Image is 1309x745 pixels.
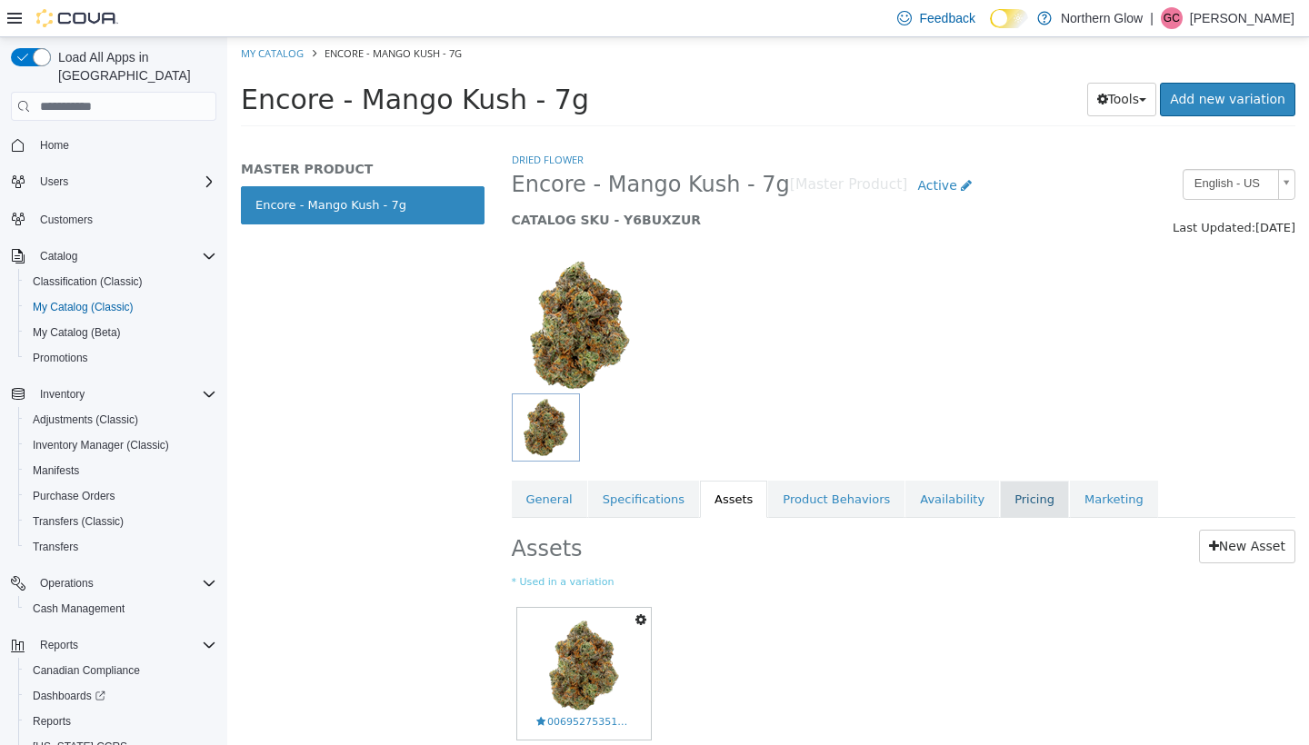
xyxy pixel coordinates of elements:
span: Home [40,138,69,153]
span: Transfers [25,536,216,558]
span: Purchase Orders [25,485,216,507]
a: Cash Management [25,598,132,620]
span: Adjustments (Classic) [33,412,138,427]
span: Cash Management [33,601,125,616]
button: Inventory [33,383,92,405]
a: Assets [473,443,540,482]
small: * Used in a variation [285,538,1069,553]
a: Encore - Mango Kush - 7g [14,149,257,187]
span: Customers [33,207,216,230]
a: Dashboards [18,683,224,709]
p: | [1150,7,1154,29]
span: Last Updated: [945,184,1028,197]
span: Load All Apps in [GEOGRAPHIC_DATA] [51,48,216,84]
div: Gayle Church [1161,7,1183,29]
span: Adjustments (Classic) [25,409,216,431]
button: My Catalog (Beta) [18,320,224,345]
a: Customers [33,209,100,231]
button: Operations [33,572,101,594]
a: My Catalog (Classic) [25,296,141,318]
a: English - US [955,132,1068,163]
span: Inventory Manager (Classic) [33,438,169,452]
a: Dried Flower [285,115,356,129]
button: My Catalog (Classic) [18,294,224,320]
span: Inventory [33,383,216,405]
a: Transfers [25,536,85,558]
span: Encore - Mango Kush - 7g [14,46,362,78]
button: Manifests [18,458,224,483]
a: Active [680,132,754,165]
a: Product Behaviors [541,443,677,482]
h2: Assets [285,492,595,526]
a: My Catalog [14,9,76,23]
button: Catalog [4,243,224,269]
a: Classification (Classic) [25,271,150,293]
span: 00695275351560_a1cc_compressed_106708.jpg [309,678,405,693]
span: English - US [956,133,1044,161]
a: Reports [25,710,78,732]
a: Purchase Orders [25,485,123,507]
span: My Catalog (Classic) [25,296,216,318]
button: Transfers [18,534,224,560]
span: Canadian Compliance [33,663,140,678]
span: Reports [40,638,78,652]
button: Cash Management [18,596,224,621]
span: Inventory Manager (Classic) [25,434,216,456]
span: Customers [40,213,93,227]
a: Inventory Manager (Classic) [25,434,176,456]
a: Specifications [361,443,472,482]
a: Home [33,134,76,156]
span: My Catalog (Classic) [33,300,134,314]
a: New Asset [972,492,1068,526]
span: Active [690,141,729,155]
span: My Catalog (Beta) [25,322,216,343]
a: My Catalog (Beta) [25,322,128,343]
p: Northern Glow [1061,7,1143,29]
span: Users [33,171,216,193]
span: Classification (Classic) [33,274,143,289]
a: Availability [678,443,772,482]
img: Cova [36,9,118,27]
span: Canadian Compliance [25,660,216,681]
span: Dashboards [33,689,105,703]
button: Adjustments (Classic) [18,407,224,432]
span: Operations [33,572,216,594]
span: [DATE] [1028,184,1068,197]
img: 00695275351560_a1cc_compressed_106708.jpg [309,581,405,676]
button: Inventory Manager (Classic) [18,432,224,458]
span: Encore - Mango Kush - 7g [285,134,563,162]
span: Reports [33,634,216,656]
h5: CATALOG SKU - Y6BUXZUR [285,174,865,191]
a: 00695275351560_a1cc_compressed_106708.jpg00695275351560_a1cc_compressed_106708.jpg [290,571,424,702]
span: Promotions [33,351,88,365]
p: [PERSON_NAME] [1190,7,1294,29]
span: Reports [33,714,71,729]
a: Canadian Compliance [25,660,147,681]
button: Customers [4,205,224,232]
button: Reports [33,634,85,656]
span: Inventory [40,387,85,402]
button: Inventory [4,382,224,407]
span: Manifests [33,463,79,478]
button: Purchase Orders [18,483,224,509]
button: Users [33,171,75,193]
span: Classification (Classic) [25,271,216,293]
h5: MASTER PRODUCT [14,124,257,140]
button: Home [4,132,224,158]
span: Reports [25,710,216,732]
a: Dashboards [25,685,113,707]
button: Operations [4,571,224,596]
span: Home [33,134,216,156]
span: Catalog [33,245,216,267]
span: Feedback [919,9,974,27]
a: Transfers (Classic) [25,511,131,532]
span: Transfers (Classic) [33,514,124,529]
button: Canadian Compliance [18,658,224,683]
img: 150 [285,220,421,356]
span: Dashboards [25,685,216,707]
span: Transfers [33,540,78,554]
span: Promotions [25,347,216,369]
span: Manifests [25,460,216,482]
button: Transfers (Classic) [18,509,224,534]
span: Dark Mode [990,28,991,29]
